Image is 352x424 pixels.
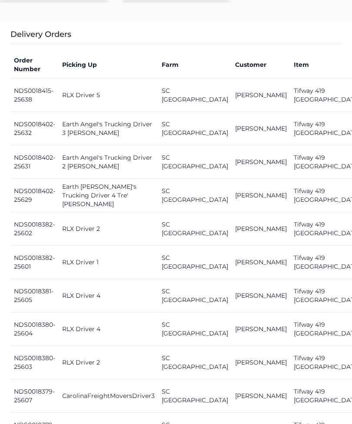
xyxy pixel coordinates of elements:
[10,246,59,279] td: NDS0018382-25601
[59,246,158,279] td: RLX Driver 1
[10,279,59,313] td: NDS0018381-25605
[59,380,158,413] td: CarolinaFreightMoversDriver3
[59,346,158,380] td: RLX Driver 2
[232,279,290,313] td: [PERSON_NAME]
[232,313,290,346] td: [PERSON_NAME]
[59,213,158,246] td: RLX Driver 2
[10,79,59,112] td: NDS0018415-25638
[59,313,158,346] td: RLX Driver 4
[10,146,59,179] td: NDS0018402-25631
[232,79,290,112] td: [PERSON_NAME]
[10,29,342,45] h3: Delivery Orders
[158,246,232,279] td: SC [GEOGRAPHIC_DATA]
[158,112,232,146] td: SC [GEOGRAPHIC_DATA]
[158,380,232,413] td: SC [GEOGRAPHIC_DATA]
[158,346,232,380] td: SC [GEOGRAPHIC_DATA]
[158,179,232,213] td: SC [GEOGRAPHIC_DATA]
[232,179,290,213] td: [PERSON_NAME]
[10,179,59,213] td: NDS0018402-25629
[158,213,232,246] td: SC [GEOGRAPHIC_DATA]
[10,380,59,413] td: NDS0018379-25607
[158,279,232,313] td: SC [GEOGRAPHIC_DATA]
[232,380,290,413] td: [PERSON_NAME]
[10,346,59,380] td: NDS0018380-25603
[232,246,290,279] td: [PERSON_NAME]
[10,313,59,346] td: NDS0018380-25604
[59,179,158,213] td: Earth [PERSON_NAME]'s Trucking Driver 4 Tre' [PERSON_NAME]
[59,146,158,179] td: Earth Angel's Trucking Driver 2 [PERSON_NAME]
[232,112,290,146] td: [PERSON_NAME]
[158,52,232,79] th: Farm
[232,213,290,246] td: [PERSON_NAME]
[10,112,59,146] td: NDS0018402-25632
[59,112,158,146] td: Earth Angel's Trucking Driver 3 [PERSON_NAME]
[158,313,232,346] td: SC [GEOGRAPHIC_DATA]
[232,346,290,380] td: [PERSON_NAME]
[158,79,232,112] td: SC [GEOGRAPHIC_DATA]
[158,146,232,179] td: SC [GEOGRAPHIC_DATA]
[59,79,158,112] td: RLX Driver 5
[59,52,158,79] th: Picking Up
[10,213,59,246] td: NDS0018382-25602
[59,279,158,313] td: RLX Driver 4
[232,146,290,179] td: [PERSON_NAME]
[232,52,290,79] th: Customer
[10,52,59,79] th: Order Number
